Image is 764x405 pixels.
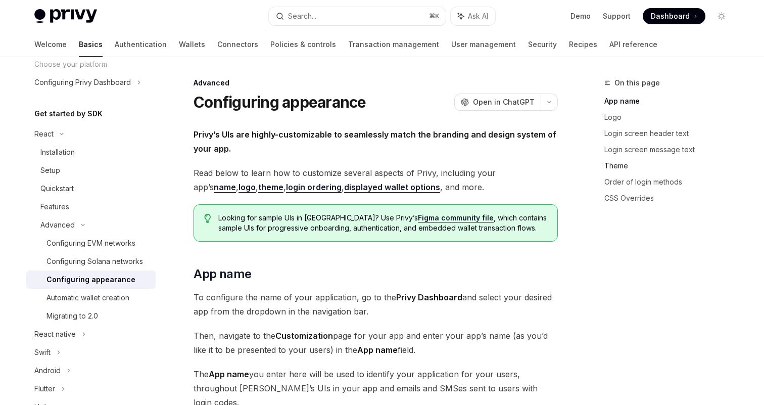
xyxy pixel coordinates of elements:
button: Search...⌘K [269,7,446,25]
button: Ask AI [451,7,495,25]
strong: App name [209,369,249,379]
a: Support [603,11,631,21]
a: Recipes [569,32,597,57]
a: CSS Overrides [604,190,738,206]
span: To configure the name of your application, go to the and select your desired app from the dropdow... [194,290,558,319]
a: Login screen message text [604,142,738,158]
a: Demo [570,11,591,21]
a: Features [26,198,156,216]
a: Order of login methods [604,174,738,190]
a: App name [604,93,738,109]
span: On this page [614,77,660,89]
div: Migrating to 2.0 [46,310,98,322]
a: login ordering [286,182,342,193]
div: React [34,128,54,140]
a: Transaction management [348,32,439,57]
span: Then, navigate to the page for your app and enter your app’s name (as you’d like it to be present... [194,329,558,357]
span: Open in ChatGPT [473,97,535,107]
div: Advanced [194,78,558,88]
a: Quickstart [26,179,156,198]
strong: Privy Dashboard [396,292,462,302]
img: light logo [34,9,97,23]
h1: Configuring appearance [194,93,366,111]
a: Installation [26,143,156,161]
div: Configuring Solana networks [46,255,143,267]
span: App name [194,266,251,282]
div: Configuring EVM networks [46,237,135,249]
a: Dashboard [643,8,705,24]
a: Wallets [179,32,205,57]
a: Theme [604,158,738,174]
a: Welcome [34,32,67,57]
div: Swift [34,346,51,358]
a: Login screen header text [604,125,738,142]
div: Configuring Privy Dashboard [34,76,131,88]
svg: Tip [204,214,211,223]
span: Dashboard [651,11,690,21]
div: Advanced [40,219,75,231]
div: Setup [40,164,60,176]
strong: Customization [275,331,333,341]
a: Setup [26,161,156,179]
strong: Privy’s UIs are highly-customizable to seamlessly match the branding and design system of your app. [194,129,556,154]
a: Logo [604,109,738,125]
strong: App name [357,345,398,355]
div: Installation [40,146,75,158]
a: Basics [79,32,103,57]
div: Features [40,201,69,213]
a: API reference [609,32,657,57]
span: Ask AI [468,11,488,21]
a: name [214,182,236,193]
a: Connectors [217,32,258,57]
a: logo [238,182,256,193]
h5: Get started by SDK [34,108,103,120]
a: Policies & controls [270,32,336,57]
span: Read below to learn how to customize several aspects of Privy, including your app’s , , , , , and... [194,166,558,194]
a: Security [528,32,557,57]
a: theme [258,182,283,193]
div: Search... [288,10,316,22]
button: Toggle dark mode [713,8,730,24]
a: Configuring Solana networks [26,252,156,271]
button: Open in ChatGPT [454,94,541,111]
a: Migrating to 2.0 [26,307,156,325]
a: Configuring appearance [26,271,156,289]
span: Looking for sample UIs in [GEOGRAPHIC_DATA]? Use Privy’s , which contains sample UIs for progress... [218,213,547,233]
div: Automatic wallet creation [46,292,129,304]
div: Flutter [34,383,55,395]
a: Figma community file [418,213,494,222]
div: Android [34,365,61,377]
a: User management [451,32,516,57]
div: React native [34,328,76,340]
a: displayed wallet options [344,182,440,193]
span: ⌘ K [429,12,440,20]
a: Authentication [115,32,167,57]
div: Quickstart [40,183,74,195]
a: Automatic wallet creation [26,289,156,307]
a: Configuring EVM networks [26,234,156,252]
div: Configuring appearance [46,274,135,286]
